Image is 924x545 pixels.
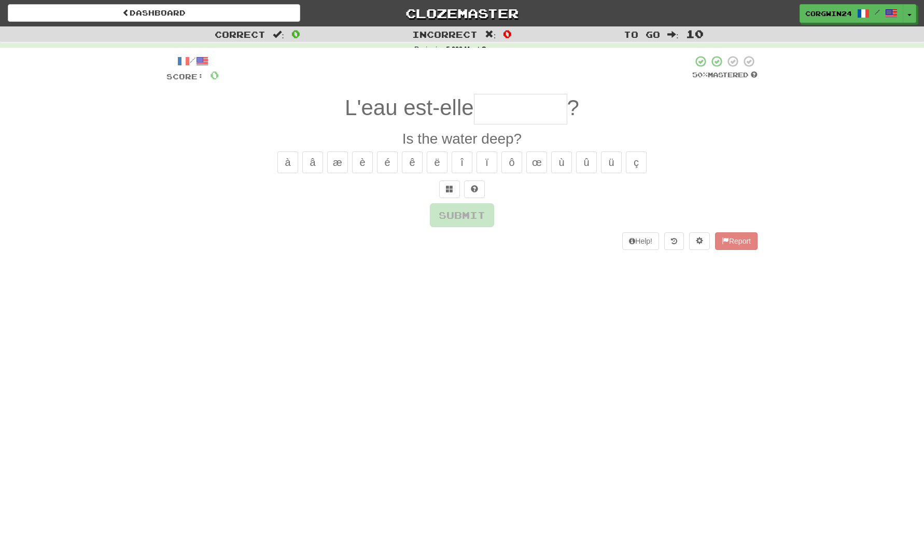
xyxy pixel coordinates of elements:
[273,30,284,39] span: :
[715,232,758,250] button: Report
[626,151,647,173] button: ç
[526,151,547,173] button: œ
[501,151,522,173] button: ô
[452,151,472,173] button: î
[439,180,460,198] button: Switch sentence to multiple choice alt+p
[210,68,219,81] span: 0
[464,180,485,198] button: Single letter hint - you only get 1 per sentence and score half the points! alt+h
[352,151,373,173] button: è
[215,29,265,39] span: Correct
[430,203,494,227] button: Submit
[402,151,423,173] button: ê
[412,29,478,39] span: Incorrect
[800,4,903,23] a: corgwin24 /
[805,9,852,18] span: corgwin24
[377,151,398,173] button: é
[551,151,572,173] button: ù
[8,4,300,22] a: Dashboard
[485,30,496,39] span: :
[166,55,219,68] div: /
[427,151,447,173] button: ë
[166,72,204,81] span: Score:
[664,232,684,250] button: Round history (alt+y)
[601,151,622,173] button: ü
[316,4,608,22] a: Clozemaster
[875,8,880,16] span: /
[692,71,758,80] div: Mastered
[302,151,323,173] button: â
[446,46,510,53] strong: 5,000 Most Common
[692,71,708,79] span: 50 %
[345,95,474,120] span: L'eau est-elle
[291,27,300,40] span: 0
[567,95,579,120] span: ?
[686,27,704,40] span: 10
[277,151,298,173] button: à
[503,27,512,40] span: 0
[622,232,659,250] button: Help!
[624,29,660,39] span: To go
[327,151,348,173] button: æ
[667,30,679,39] span: :
[477,151,497,173] button: ï
[166,129,758,149] div: Is the water deep?
[576,151,597,173] button: û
